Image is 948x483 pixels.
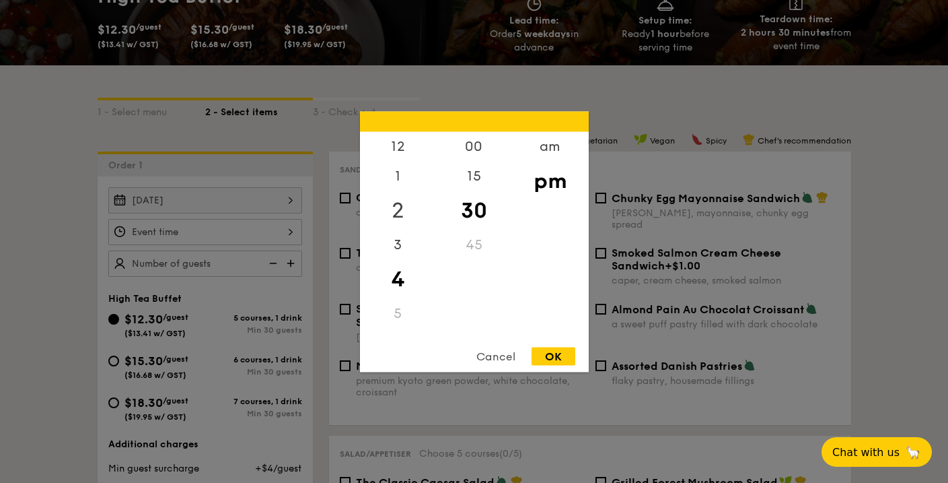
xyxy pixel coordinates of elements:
[436,230,512,259] div: 45
[436,191,512,230] div: 30
[463,347,529,365] div: Cancel
[360,298,436,328] div: 5
[360,259,436,298] div: 4
[360,328,436,358] div: 6
[360,230,436,259] div: 3
[512,161,588,200] div: pm
[905,445,921,460] span: 🦙
[436,161,512,191] div: 15
[360,131,436,161] div: 12
[822,437,932,467] button: Chat with us🦙
[532,347,575,365] div: OK
[360,161,436,191] div: 1
[436,131,512,161] div: 00
[832,446,900,459] span: Chat with us
[360,191,436,230] div: 2
[512,131,588,161] div: am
